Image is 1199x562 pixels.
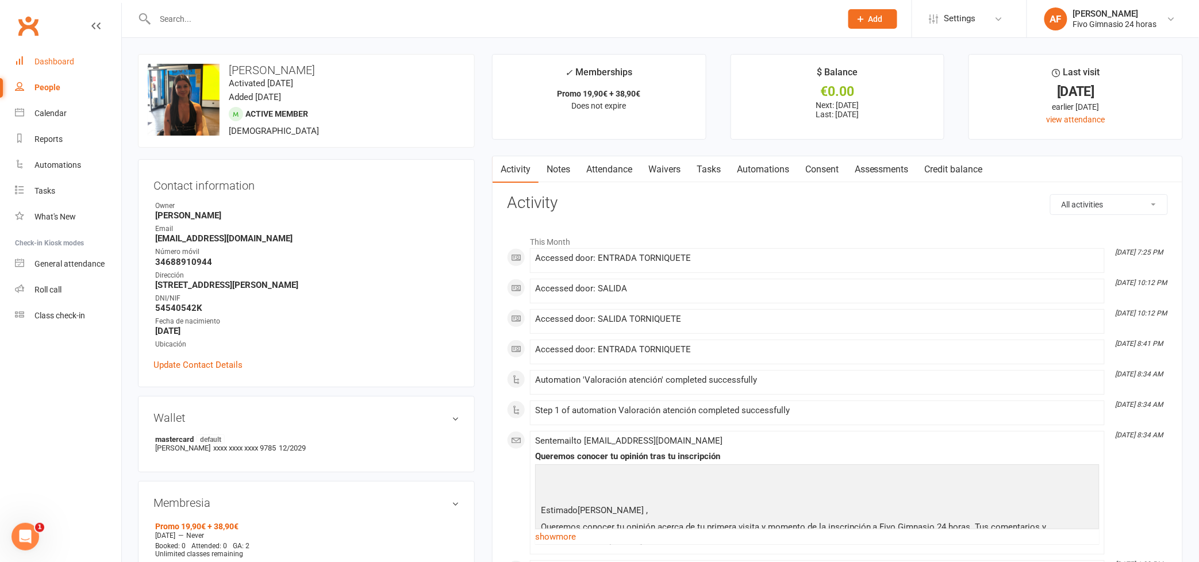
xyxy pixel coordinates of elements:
[155,280,459,290] strong: [STREET_ADDRESS][PERSON_NAME]
[15,204,121,230] a: What's New
[535,452,1100,461] div: Queremos conocer tu opinión tras tu inscripción
[535,436,723,446] span: Sent email to [EMAIL_ADDRESS][DOMAIN_NAME]
[148,64,465,76] h3: [PERSON_NAME]
[15,251,121,277] a: General attendance kiosk mode
[535,375,1100,385] div: Automation 'Valoración atención' completed successfully
[191,542,227,550] span: Attended: 0
[1116,279,1167,287] i: [DATE] 10:12 PM
[34,212,76,221] div: What's New
[155,339,459,350] div: Ubicación
[15,126,121,152] a: Reports
[14,11,43,40] a: Clubworx
[155,293,459,304] div: DNI/NIF
[186,532,204,540] span: Never
[535,529,1100,545] a: show more
[729,156,797,183] a: Automations
[1044,7,1067,30] div: AF
[507,230,1168,248] li: This Month
[572,101,627,110] span: Does not expire
[155,326,459,336] strong: [DATE]
[155,434,454,444] strong: mastercard
[741,86,934,98] div: €0.00
[34,186,55,195] div: Tasks
[153,175,459,192] h3: Contact information
[817,65,858,86] div: $ Balance
[34,83,60,92] div: People
[979,101,1172,113] div: earlier [DATE]
[229,92,281,102] time: Added [DATE]
[35,523,44,532] span: 1
[1073,9,1157,19] div: [PERSON_NAME]
[1116,370,1163,378] i: [DATE] 8:34 AM
[148,64,220,136] img: image1754415389.png
[558,89,641,98] strong: Promo 19,90€ + 38,90€
[34,109,67,118] div: Calendar
[229,126,319,136] span: [DEMOGRAPHIC_DATA]
[535,345,1100,355] div: Accessed door: ENTRADA TORNIQUETE
[34,259,105,268] div: General attendance
[917,156,991,183] a: Credit balance
[507,194,1168,212] h3: Activity
[155,522,239,531] a: Promo 19,90€ + 38,90€
[155,247,459,257] div: Número móvil
[535,253,1100,263] div: Accessed door: ENTRADA TORNIQUETE
[155,233,459,244] strong: [EMAIL_ADDRESS][DOMAIN_NAME]
[848,9,897,29] button: Add
[1073,19,1157,29] div: Fivo Gimnasio 24 horas
[535,284,1100,294] div: Accessed door: SALIDA
[538,503,1097,520] p: [PERSON_NAME]
[1052,65,1100,86] div: Last visit
[640,156,689,183] a: Waivers
[689,156,729,183] a: Tasks
[213,444,276,452] span: xxxx xxxx xxxx 9785
[847,156,917,183] a: Assessments
[15,75,121,101] a: People
[152,11,833,27] input: Search...
[15,101,121,126] a: Calendar
[797,156,847,183] a: Consent
[34,134,63,144] div: Reports
[741,101,934,119] p: Next: [DATE] Last: [DATE]
[566,67,573,78] i: ✓
[155,303,459,313] strong: 54540542K
[493,156,539,183] a: Activity
[152,531,459,540] div: —
[15,303,121,329] a: Class kiosk mode
[155,542,186,550] span: Booked: 0
[15,277,121,303] a: Roll call
[155,201,459,211] div: Owner
[1116,309,1167,317] i: [DATE] 10:12 PM
[245,109,308,118] span: Active member
[1116,248,1163,256] i: [DATE] 7:25 PM
[1116,340,1163,348] i: [DATE] 8:41 PM
[15,49,121,75] a: Dashboard
[155,532,175,540] span: [DATE]
[538,520,1097,551] p: Queremos conocer tu opinión acerca de tu primera visita y momento de la inscripción a Fivo Gimnas...
[15,178,121,204] a: Tasks
[535,314,1100,324] div: Accessed door: SALIDA TORNIQUETE
[1116,431,1163,439] i: [DATE] 8:34 AM
[229,78,293,88] time: Activated [DATE]
[34,285,62,294] div: Roll call
[566,65,633,86] div: Memberships
[153,433,459,454] li: [PERSON_NAME]
[34,311,85,320] div: Class check-in
[868,14,883,24] span: Add
[578,156,640,183] a: Attendance
[153,496,459,509] h3: Membresia
[541,505,578,515] span: Estimado
[34,160,81,170] div: Automations
[1047,115,1105,124] a: view attendance
[535,406,1100,415] div: Step 1 of automation Valoración atención completed successfully
[539,156,578,183] a: Notes
[979,86,1172,98] div: [DATE]
[155,210,459,221] strong: [PERSON_NAME]
[155,550,243,558] span: Unlimited classes remaining
[15,152,121,178] a: Automations
[155,257,459,267] strong: 34688910944
[233,542,249,550] span: GA: 2
[155,224,459,234] div: Email
[11,523,39,551] iframe: Intercom live chat
[646,505,648,515] span: ,
[944,6,976,32] span: Settings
